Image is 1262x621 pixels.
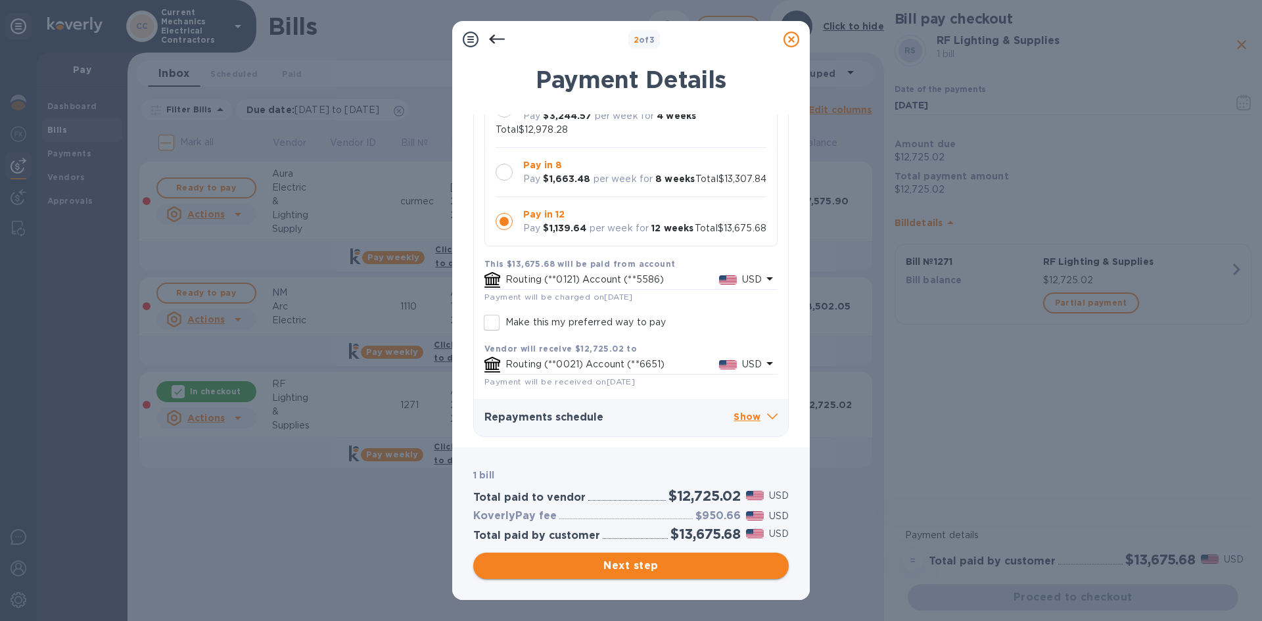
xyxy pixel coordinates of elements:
h3: $950.66 [695,510,741,522]
h3: Total paid by customer [473,530,600,542]
span: 2 [634,35,639,45]
span: Payment will be received on [DATE] [484,377,635,386]
p: Routing (**0021) Account (**6651) [505,357,719,371]
p: per week for [594,172,653,186]
span: Payment will be charged on [DATE] [484,292,633,302]
b: 8 weeks [655,173,695,184]
h2: $13,675.68 [670,526,741,542]
p: Pay [523,221,540,235]
b: Pay in 8 [523,160,562,170]
b: 4 weeks [657,110,696,121]
b: $3,244.57 [543,110,592,121]
b: of 3 [634,35,655,45]
h2: $12,725.02 [668,488,741,504]
b: 12 weeks [651,223,693,233]
b: This $13,675.68 will be paid from account [484,259,675,269]
p: Show [734,409,778,426]
p: Total $13,675.68 [695,221,766,235]
b: 1 bill [473,470,494,480]
b: Pay in 12 [523,209,565,219]
img: USD [719,275,737,285]
h3: Total paid to vendor [473,492,586,504]
b: $1,663.48 [543,173,590,184]
b: Vendor will receive $12,725.02 to [484,344,637,354]
h3: Repayments schedule [484,411,734,424]
p: per week for [595,109,655,123]
h3: KoverlyPay fee [473,510,557,522]
p: USD [742,357,762,371]
p: USD [769,509,789,523]
p: Pay [523,109,540,123]
span: Next step [484,558,778,574]
p: Total $12,978.28 [496,123,568,137]
p: per week for [590,221,649,235]
h1: Payment Details [473,66,789,93]
p: USD [742,273,762,287]
img: USD [746,491,764,500]
img: USD [746,511,764,520]
img: USD [746,529,764,538]
button: Next step [473,553,789,579]
p: Make this my preferred way to pay [505,315,666,329]
p: Total $13,307.84 [695,172,766,186]
p: USD [769,489,789,503]
img: USD [719,360,737,369]
p: Pay [523,172,540,186]
b: $1,139.64 [543,223,586,233]
p: USD [769,527,789,541]
p: Routing (**0121) Account (**5586) [505,273,719,287]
